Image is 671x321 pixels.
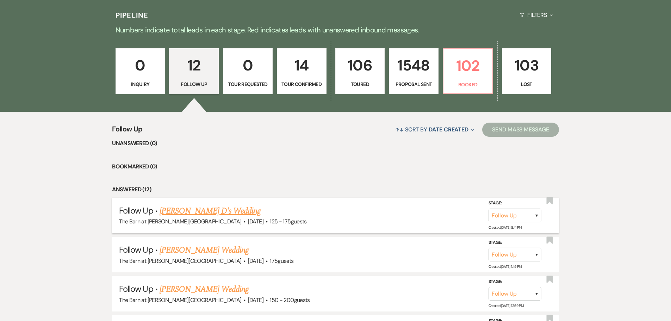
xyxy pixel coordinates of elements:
p: 106 [340,54,380,77]
span: Follow Up [112,124,142,139]
li: Answered (12) [112,185,559,194]
span: [DATE] [248,218,263,225]
button: Send Mass Message [482,123,559,137]
p: Lost [507,80,547,88]
a: [PERSON_NAME] Wedding [160,244,249,257]
p: Numbers indicate total leads in each stage. Red indicates leads with unanswered inbound messages. [82,24,589,36]
li: Bookmarked (0) [112,162,559,171]
a: [PERSON_NAME] D's Wedding [160,205,261,217]
span: 150 - 200 guests [270,296,310,304]
span: Follow Up [119,244,153,255]
span: Created: [DATE] 8:41 PM [489,225,522,230]
span: 125 - 175 guests [270,218,306,225]
p: 0 [228,54,268,77]
h3: Pipeline [116,10,149,20]
label: Stage: [489,239,541,247]
span: 175 guests [270,257,293,265]
a: 103Lost [502,48,552,94]
button: Sort By Date Created [392,120,477,139]
p: Follow Up [174,80,214,88]
p: Proposal Sent [393,80,434,88]
a: 102Booked [443,48,493,94]
span: The Barn at [PERSON_NAME][GEOGRAPHIC_DATA] [119,218,241,225]
span: [DATE] [248,257,263,265]
p: 1548 [393,54,434,77]
span: The Barn at [PERSON_NAME][GEOGRAPHIC_DATA] [119,296,241,304]
button: Filters [517,6,555,24]
span: Created: [DATE] 1:49 PM [489,264,522,269]
p: 103 [507,54,547,77]
p: Toured [340,80,380,88]
a: 106Toured [335,48,385,94]
span: Follow Up [119,283,153,294]
p: 102 [448,54,488,78]
p: 0 [120,54,161,77]
span: [DATE] [248,296,263,304]
p: 12 [174,54,214,77]
p: Tour Requested [228,80,268,88]
span: Created: [DATE] 12:59 PM [489,303,523,308]
label: Stage: [489,199,541,207]
a: [PERSON_NAME] Wedding [160,283,249,296]
a: 0Tour Requested [223,48,273,94]
span: Follow Up [119,205,153,216]
span: The Barn at [PERSON_NAME][GEOGRAPHIC_DATA] [119,257,241,265]
p: 14 [281,54,322,77]
li: Unanswered (0) [112,139,559,148]
p: Booked [448,81,488,88]
span: ↑↓ [395,126,404,133]
a: 0Inquiry [116,48,165,94]
span: Date Created [429,126,468,133]
a: 14Tour Confirmed [277,48,327,94]
a: 1548Proposal Sent [389,48,439,94]
p: Tour Confirmed [281,80,322,88]
label: Stage: [489,278,541,286]
a: 12Follow Up [169,48,219,94]
p: Inquiry [120,80,161,88]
